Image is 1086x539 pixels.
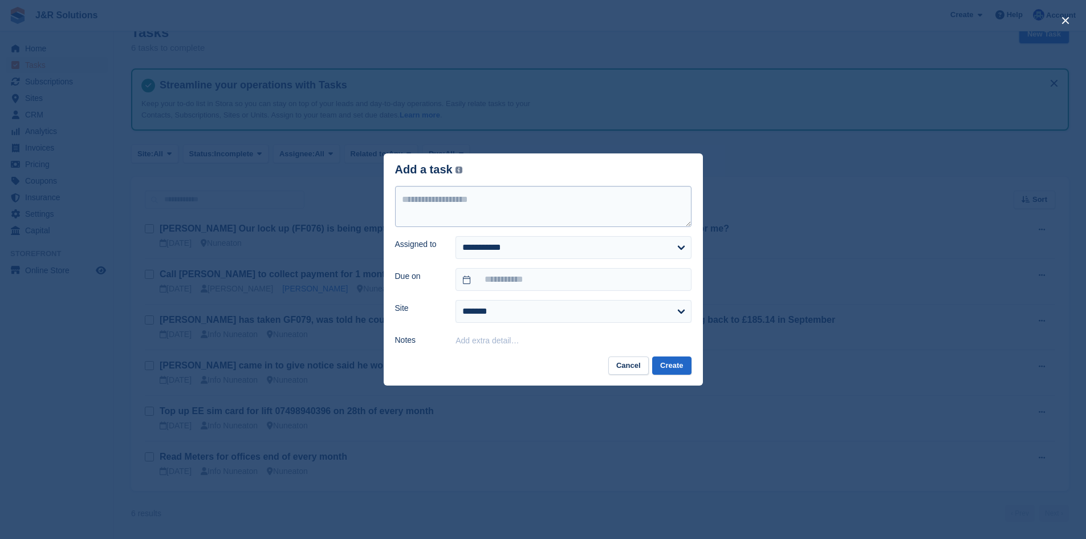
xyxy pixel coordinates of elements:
[455,336,519,345] button: Add extra detail…
[1056,11,1075,30] button: close
[395,238,442,250] label: Assigned to
[455,167,462,173] img: icon-info-grey-7440780725fd019a000dd9b08b2336e03edf1995a4989e88bcd33f0948082b44.svg
[395,163,463,176] div: Add a task
[652,356,691,375] button: Create
[395,334,442,346] label: Notes
[395,270,442,282] label: Due on
[608,356,649,375] button: Cancel
[395,302,442,314] label: Site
